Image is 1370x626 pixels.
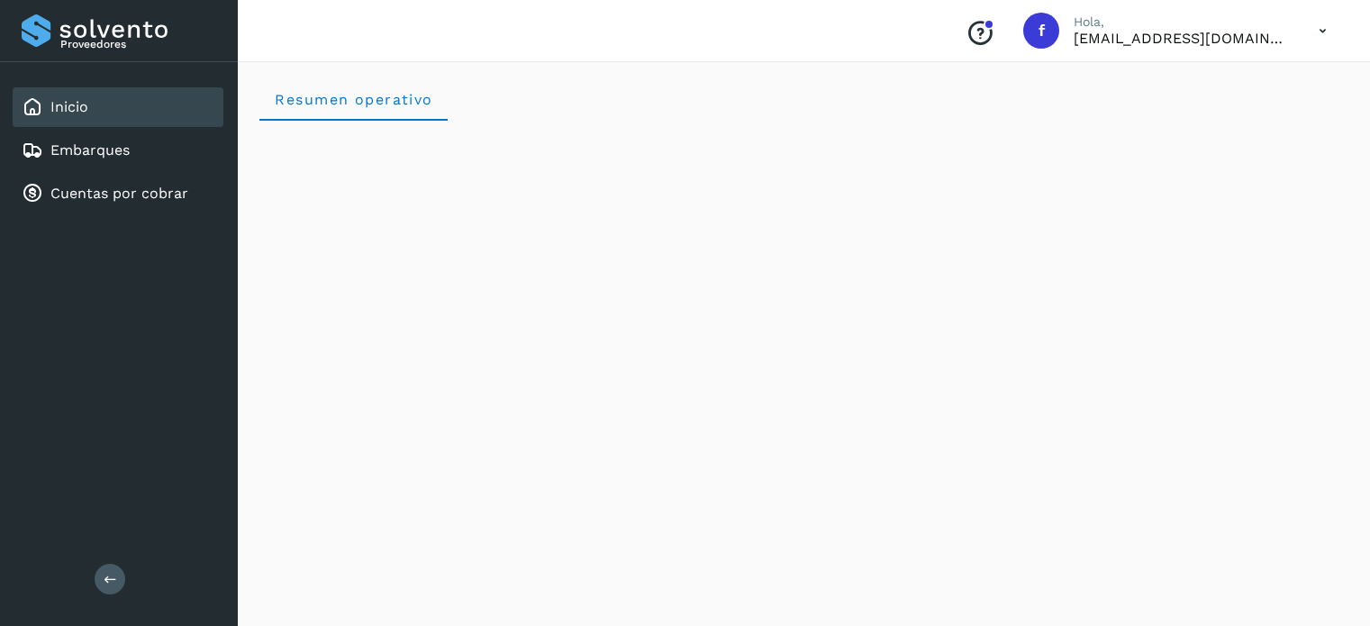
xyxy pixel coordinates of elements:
[60,38,216,50] p: Proveedores
[274,91,433,108] span: Resumen operativo
[13,131,223,170] div: Embarques
[50,185,188,202] a: Cuentas por cobrar
[13,174,223,213] div: Cuentas por cobrar
[1074,14,1290,30] p: Hola,
[13,87,223,127] div: Inicio
[1074,30,1290,47] p: facturacion@wht-transport.com
[50,141,130,159] a: Embarques
[50,98,88,115] a: Inicio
